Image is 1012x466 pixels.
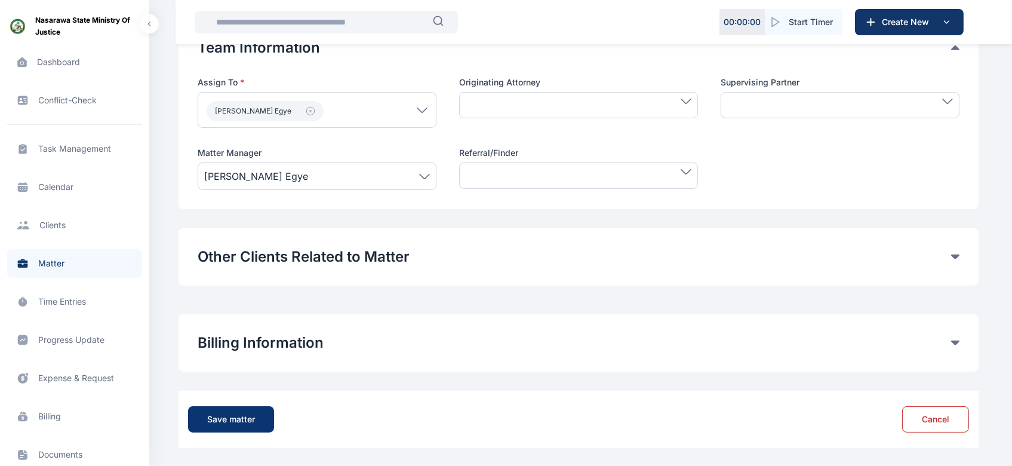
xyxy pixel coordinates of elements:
a: clients [7,211,142,240]
a: conflict-check [7,86,142,115]
p: 00 : 00 : 00 [724,16,761,28]
button: Other Clients Related to Matter [198,247,951,266]
span: [PERSON_NAME] Egye [215,106,291,116]
button: Team Information [198,38,951,57]
div: Team Information [198,38,959,57]
span: Nasarawa State Ministry of Justice [35,14,140,38]
a: task management [7,134,142,163]
button: Create New [855,9,964,35]
span: Start Timer [789,16,833,28]
a: time entries [7,287,142,316]
span: Matter Manager [198,147,262,159]
a: billing [7,402,142,431]
div: Save matter [207,413,255,425]
span: Create New [877,16,939,28]
div: Other Clients Related to Matter [198,247,959,266]
button: Billing Information [198,333,951,352]
span: Originating Attorney [459,76,540,88]
span: [PERSON_NAME] Egye [204,169,308,183]
div: Billing Information [198,333,959,352]
button: Start Timer [765,9,842,35]
span: Supervising Partner [721,76,799,88]
a: calendar [7,173,142,201]
p: Assign To [198,76,436,88]
a: expense & request [7,364,142,393]
a: progress update [7,326,142,354]
a: matter [7,249,142,278]
a: dashboard [7,48,142,76]
button: [PERSON_NAME] Egye [207,101,324,121]
span: Referral/Finder [459,147,518,159]
button: Save matter [188,406,274,433]
button: Cancel [902,406,969,433]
